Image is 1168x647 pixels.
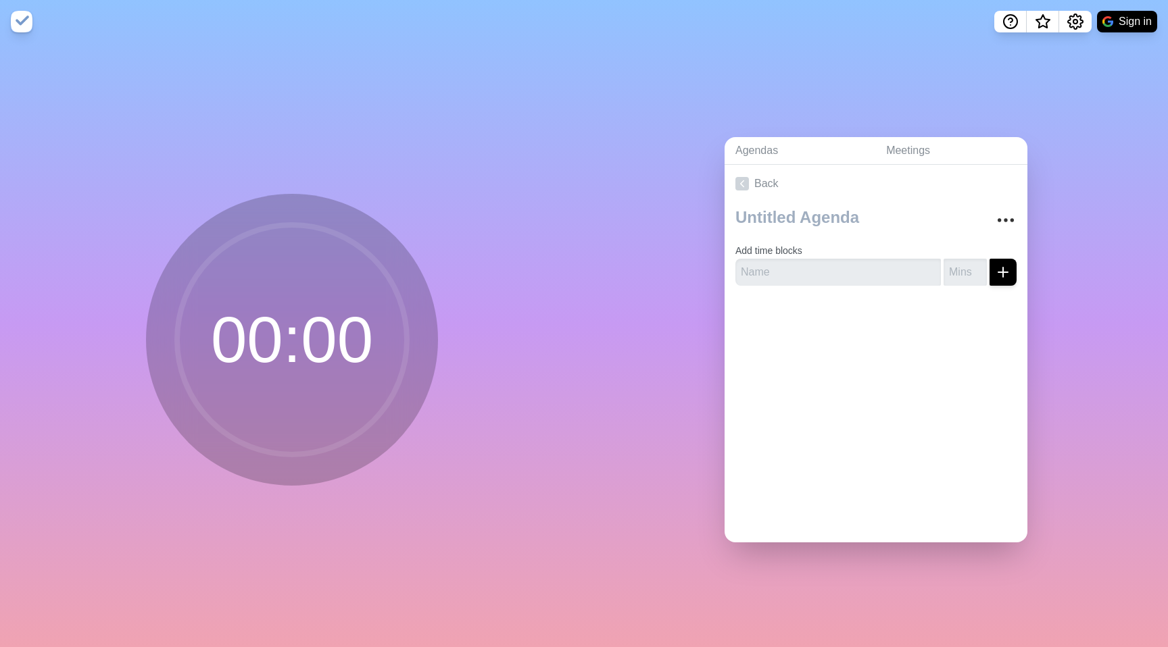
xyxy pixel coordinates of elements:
img: timeblocks logo [11,11,32,32]
input: Name [735,259,941,286]
label: Add time blocks [735,245,802,256]
button: More [992,207,1019,234]
a: Agendas [725,137,875,165]
input: Mins [944,259,987,286]
a: Back [725,165,1027,203]
button: Sign in [1097,11,1157,32]
img: google logo [1102,16,1113,27]
button: Settings [1059,11,1092,32]
button: What’s new [1027,11,1059,32]
button: Help [994,11,1027,32]
a: Meetings [875,137,1027,165]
